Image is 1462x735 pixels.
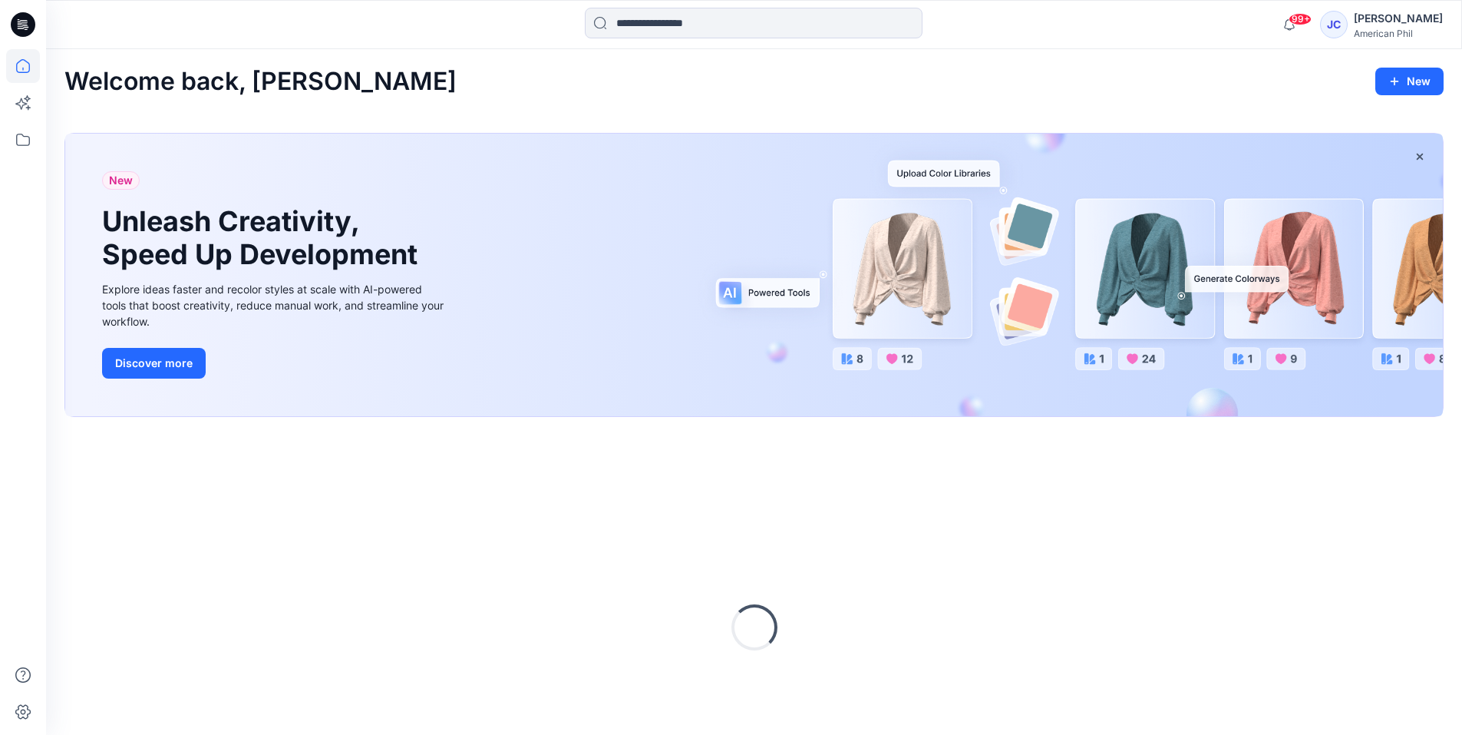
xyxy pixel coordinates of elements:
[64,68,457,96] h2: Welcome back, [PERSON_NAME]
[1354,28,1443,39] div: American Phil
[102,281,447,329] div: Explore ideas faster and recolor styles at scale with AI-powered tools that boost creativity, red...
[1289,13,1312,25] span: 99+
[109,171,133,190] span: New
[102,348,206,379] button: Discover more
[1354,9,1443,28] div: [PERSON_NAME]
[1375,68,1444,95] button: New
[1320,11,1348,38] div: JC
[102,205,424,271] h1: Unleash Creativity, Speed Up Development
[102,348,447,379] a: Discover more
